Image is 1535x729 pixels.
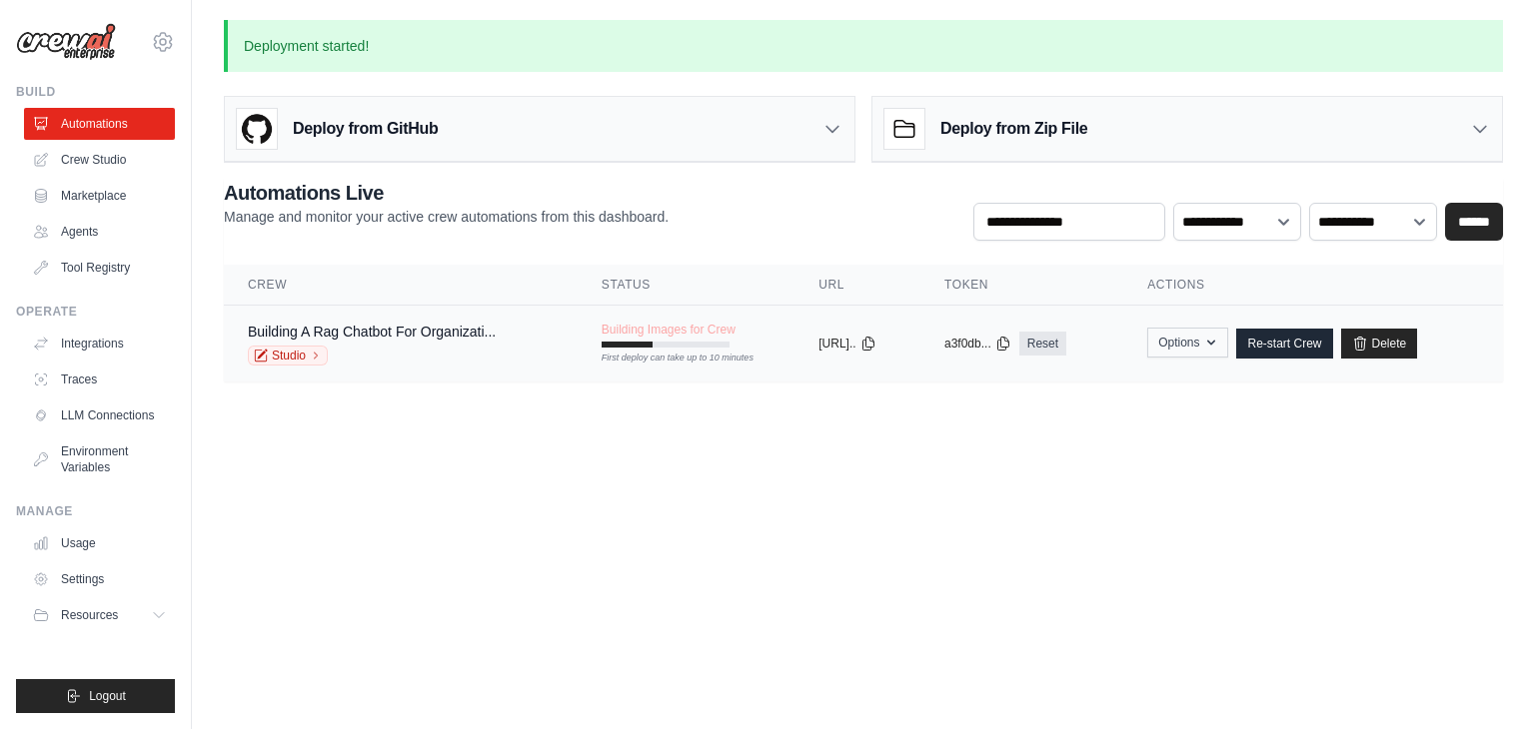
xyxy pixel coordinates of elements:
th: Actions [1123,265,1503,306]
a: Reset [1019,332,1066,356]
span: Building Images for Crew [602,322,736,338]
h2: Automations Live [224,179,669,207]
a: Marketplace [24,180,175,212]
button: Options [1147,328,1228,358]
a: Integrations [24,328,175,360]
a: Re-start Crew [1236,329,1332,359]
img: Logo [16,23,116,61]
p: Manage and monitor your active crew automations from this dashboard. [224,207,669,227]
a: Building A Rag Chatbot For Organizati... [248,324,496,340]
div: Manage [16,503,175,519]
a: Agents [24,216,175,248]
th: Crew [224,265,578,306]
th: Token [920,265,1123,306]
button: a3f0db... [944,336,1011,352]
button: Resources [24,599,175,631]
div: Operate [16,304,175,320]
th: URL [794,265,920,306]
h3: Deploy from Zip File [940,117,1087,141]
h3: Deploy from GitHub [293,117,438,141]
span: Resources [61,607,118,623]
div: First deploy can take up to 10 minutes [602,352,730,365]
a: Delete [1341,329,1418,359]
button: Logout [16,679,175,713]
span: Logout [89,688,126,704]
a: Traces [24,364,175,395]
p: Deployment started! [224,20,1503,72]
th: Status [578,265,794,306]
a: Usage [24,527,175,559]
img: GitHub Logo [237,109,277,149]
a: LLM Connections [24,399,175,431]
a: Crew Studio [24,144,175,176]
a: Settings [24,563,175,595]
a: Tool Registry [24,252,175,284]
a: Studio [248,346,328,365]
a: Automations [24,108,175,140]
a: Environment Variables [24,435,175,483]
div: Build [16,84,175,100]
